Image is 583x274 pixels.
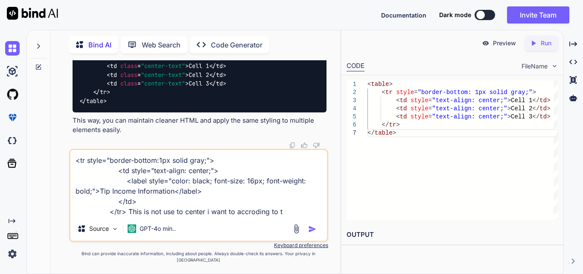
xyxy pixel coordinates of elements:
img: preview [482,39,490,47]
span: </ > [209,80,226,87]
span: </ [382,121,389,128]
img: like [301,142,308,149]
span: Cell 1 [511,97,532,104]
img: chat [5,41,20,56]
span: "center-text" [141,71,185,79]
span: "text-align: center;" [432,113,507,120]
span: class [120,62,137,70]
span: > [547,113,550,120]
span: tr [100,88,107,96]
img: attachment [291,224,301,234]
span: = [429,105,432,112]
p: Code Generator [211,40,262,50]
span: FileName [522,62,548,71]
span: </ [533,113,540,120]
span: > [389,81,392,88]
span: > [396,121,399,128]
img: darkCloudIdeIcon [5,133,20,148]
img: Bind AI [7,7,58,20]
div: 2 [347,88,356,97]
span: = [429,113,432,120]
span: style [396,89,414,96]
span: style [411,105,429,112]
span: Dark mode [439,11,471,19]
span: </ [533,105,540,112]
div: 7 [347,129,356,137]
p: Preview [493,39,516,47]
span: td [110,71,117,79]
span: > [393,130,396,136]
span: > [547,105,550,112]
span: </ > [79,97,107,105]
div: 3 [347,97,356,105]
span: "center-text" [141,80,185,87]
p: Bind can provide inaccurate information, including about people. Always double-check its answers.... [69,250,328,263]
textarea: <tr style="border-bottom:1px solid gray;"> <td style="text-align: center;"> <label style="color: ... [70,150,327,217]
span: "center-text" [141,62,185,70]
span: td [539,113,547,120]
span: tr [385,89,393,96]
p: Run [541,39,551,47]
span: "text-align: center;" [432,97,507,104]
p: Source [89,224,109,233]
span: </ [367,130,375,136]
div: 4 [347,105,356,113]
img: githubLight [5,87,20,102]
span: < = > [107,80,189,87]
div: 6 [347,121,356,129]
span: > [533,89,536,96]
span: table [375,130,393,136]
span: </ > [93,88,110,96]
span: td [539,105,547,112]
span: < [396,97,399,104]
img: icon [308,225,317,233]
span: > [547,97,550,104]
p: GPT-4o min.. [140,224,176,233]
p: Bind AI [88,40,111,50]
span: class [120,80,137,87]
p: This way, you can maintain cleaner HTML and apply the same styling to multiple elements easily. [73,116,326,135]
span: table [371,81,389,88]
span: = [414,89,417,96]
span: > [507,113,511,120]
span: table [86,97,103,105]
span: td [216,62,223,70]
img: dislike [313,142,320,149]
span: < [396,113,399,120]
img: GPT-4o mini [128,224,136,233]
span: td [216,80,223,87]
span: < [382,89,385,96]
span: </ > [209,71,226,79]
span: > [507,97,511,104]
span: </ > [209,62,226,70]
img: Pick Models [111,225,119,233]
span: </ [533,97,540,104]
span: > [507,105,511,112]
img: chevron down [551,62,558,70]
span: < [396,105,399,112]
p: Keyboard preferences [69,242,328,249]
span: = [429,97,432,104]
span: td [216,71,223,79]
p: Web Search [142,40,181,50]
span: td [400,113,407,120]
span: "text-align: center;" [432,105,507,112]
button: Documentation [381,11,426,20]
span: Documentation [381,12,426,19]
span: style [411,97,429,104]
img: premium [5,110,20,125]
span: style [411,113,429,120]
span: td [110,62,117,70]
span: < = > [107,62,189,70]
span: td [400,97,407,104]
img: settings [5,247,20,261]
img: copy [289,142,296,149]
span: td [400,105,407,112]
div: CODE [347,61,364,71]
span: Cell 2 [511,105,532,112]
span: Cell 3 [511,113,532,120]
span: td [110,80,117,87]
div: 5 [347,113,356,121]
div: 1 [347,80,356,88]
span: < = > [107,71,189,79]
